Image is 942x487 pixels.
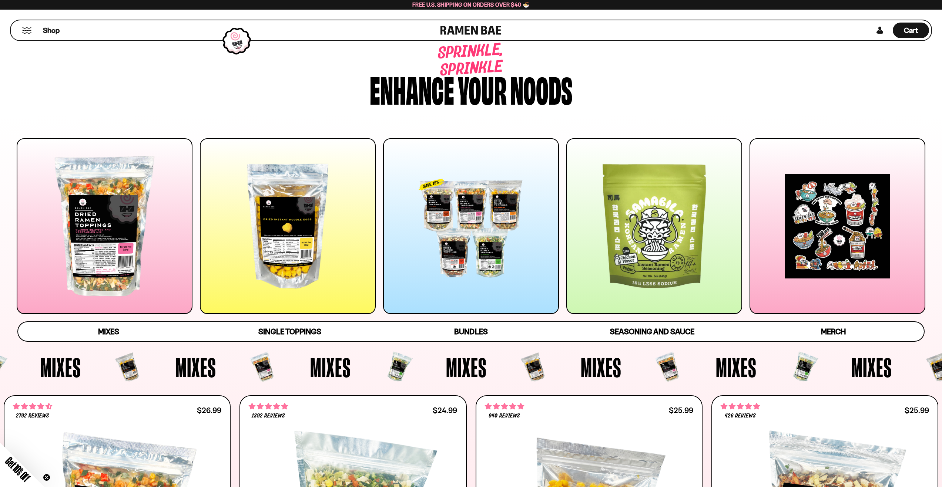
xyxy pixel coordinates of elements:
span: Shop [43,26,60,35]
span: Mixes [716,354,757,381]
span: 4.76 stars [249,402,288,411]
span: 940 reviews [489,413,520,419]
a: Cart [893,20,929,40]
span: 4.76 stars [721,402,760,411]
span: 4.68 stars [13,402,52,411]
span: Mixes [851,354,892,381]
span: Mixes [581,354,621,381]
button: Close teaser [43,474,50,481]
div: $25.99 [669,407,693,414]
span: 1392 reviews [252,413,285,419]
span: Single Toppings [258,327,321,336]
a: Bundles [381,322,561,341]
span: Get 10% Off [3,455,32,484]
div: $25.99 [905,407,929,414]
span: Free U.S. Shipping on Orders over $40 🍜 [412,1,530,8]
span: Seasoning and Sauce [610,327,694,336]
a: Shop [43,23,60,38]
div: Enhance [370,71,454,106]
span: Bundles [454,327,487,336]
span: Mixes [310,354,351,381]
span: 2792 reviews [16,413,49,419]
div: noods [510,71,572,106]
span: Cart [904,26,918,35]
div: $24.99 [433,407,457,414]
span: Mixes [175,354,216,381]
button: Mobile Menu Trigger [22,27,32,34]
a: Single Toppings [199,322,380,341]
span: Mixes [98,327,119,336]
a: Mixes [18,322,199,341]
span: Mixes [446,354,487,381]
a: Seasoning and Sauce [561,322,742,341]
span: 426 reviews [725,413,756,419]
span: Merch [821,327,846,336]
div: $26.99 [197,407,221,414]
div: your [458,71,507,106]
a: Merch [743,322,924,341]
span: Mixes [40,354,81,381]
span: 4.75 stars [485,402,524,411]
